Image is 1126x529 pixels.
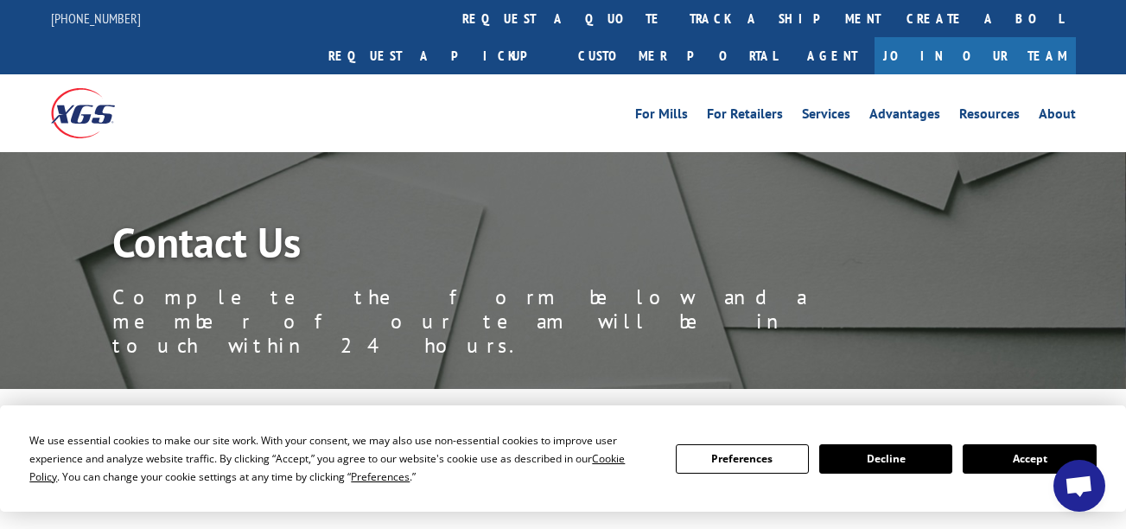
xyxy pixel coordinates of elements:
[676,444,809,474] button: Preferences
[351,469,410,484] span: Preferences
[707,107,783,126] a: For Retailers
[819,444,952,474] button: Decline
[51,10,141,27] a: [PHONE_NUMBER]
[565,37,790,74] a: Customer Portal
[802,107,850,126] a: Services
[790,37,875,74] a: Agent
[963,444,1096,474] button: Accept
[1039,107,1076,126] a: About
[959,107,1020,126] a: Resources
[315,37,565,74] a: Request a pickup
[112,285,890,358] p: Complete the form below and a member of our team will be in touch within 24 hours.
[869,107,940,126] a: Advantages
[875,37,1076,74] a: Join Our Team
[29,431,654,486] div: We use essential cookies to make our site work. With your consent, we may also use non-essential ...
[1053,460,1105,512] div: Open chat
[112,221,890,271] h1: Contact Us
[635,107,688,126] a: For Mills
